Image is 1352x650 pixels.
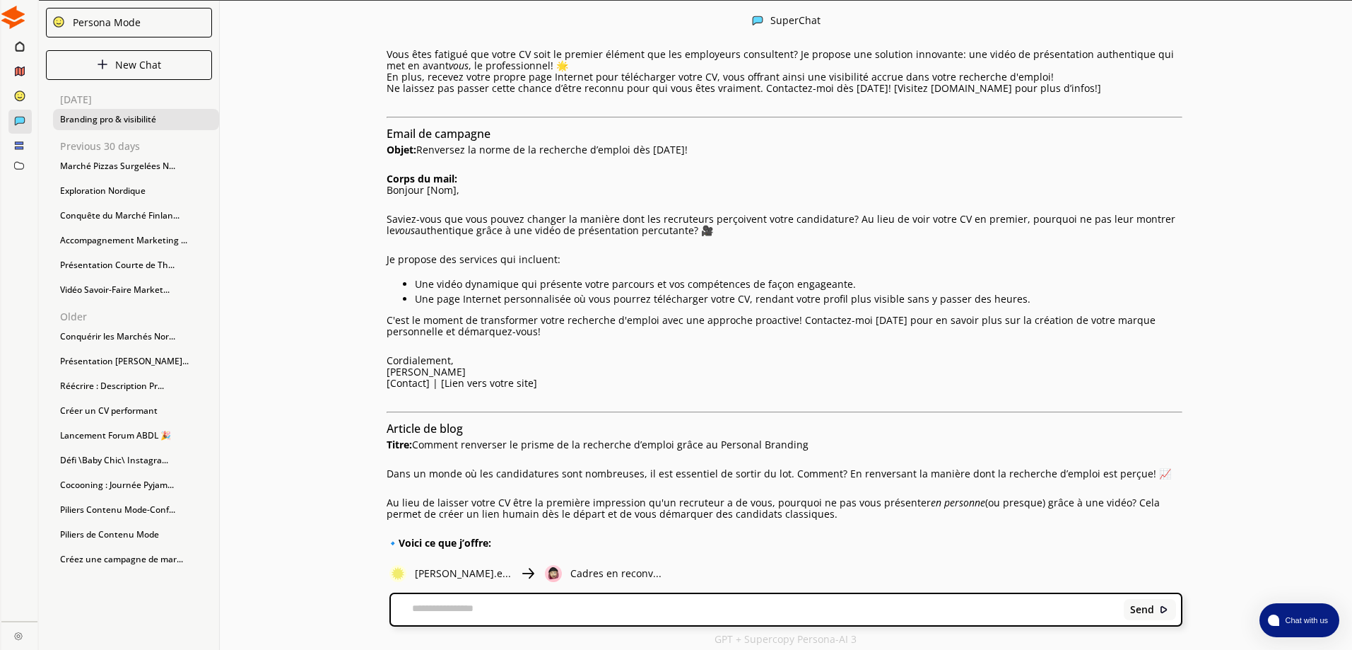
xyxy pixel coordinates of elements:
[389,565,406,582] img: Close
[387,418,1182,439] h3: Article de blog
[23,23,34,34] img: logo_orange.svg
[931,496,985,509] em: en personne
[387,123,1182,144] h3: Email de campagne
[1,622,37,646] a: Close
[1159,605,1169,615] img: Close
[399,536,491,550] strong: Voici ce que j’offre:
[53,255,219,276] div: Présentation Courte de Th...
[545,565,562,582] img: Close
[387,439,1182,451] p: Comment renverser le prisme de la recherche d’emploi grâce au Personal Branding
[60,311,219,323] p: Older
[387,315,1182,337] p: C'est le moment de transformer votre recherche d'emploi avec une approche proactive! Contactez-mo...
[53,180,219,202] div: Exploration Nordique
[68,17,141,28] div: Persona Mode
[1259,603,1339,637] button: atlas-launcher
[415,279,1182,290] p: Une vidéo dynamique qui présente votre parcours et vos compétences de façon engageante.
[57,82,69,93] img: tab_domain_overview_orange.svg
[73,83,109,93] div: Domaine
[53,400,219,422] div: Créer un CV performant
[53,205,219,226] div: Conquête du Marché Finlan...
[387,497,1182,520] p: Au lieu de laisser votre CV être la première impression qu'un recruteur a de vous, pourquoi ne pa...
[1,6,25,29] img: Close
[387,468,1182,480] p: Dans un monde où les candidatures sont nombreuses, il est essentiel de sortir du lot. Comment? En...
[53,351,219,372] div: Présentation [PERSON_NAME]...
[519,565,536,582] img: Close
[387,49,1182,71] p: Vous êtes fatigué que votre CV soit le premier élément que les employeurs consultent? Je propose ...
[53,109,219,130] div: Branding pro & visibilité
[387,71,1182,83] p: En plus, recevez votre propre page Internet pour télécharger votre CV, vous offrant ainsi une vis...
[14,632,23,640] img: Close
[415,568,511,579] p: [PERSON_NAME].e...
[115,59,161,71] p: New Chat
[387,83,1182,94] p: Ne laissez pas passer cette chance d’être reconnu pour qui vous êtes vraiment. Contactez-moi dès ...
[449,59,469,72] em: vous
[387,144,1182,156] p: Renversez la norme de la recherche d’emploi dès [DATE]!
[176,83,216,93] div: Mots-clés
[387,378,1182,389] p: [Contact] | [Lien vers votre site]
[387,355,1182,366] p: Cordialement,
[1279,615,1331,626] span: Chat with us
[52,16,65,28] img: Close
[53,156,219,177] div: Marché Pizzas Surgelées N...
[60,141,219,152] p: Previous 30 days
[387,438,412,451] strong: Titre:
[387,185,1182,196] p: Bonjour [Nom],
[387,143,416,156] strong: Objet:
[387,254,1182,265] p: Je propose des services qui incluent:
[37,37,105,48] div: Domaine: [URL]
[387,366,1182,378] p: [PERSON_NAME]
[160,82,172,93] img: tab_keywords_by_traffic_grey.svg
[97,59,108,70] img: Close
[770,15,821,28] div: SuperChat
[53,425,219,446] div: Lancement Forum ABDL 🎉
[387,214,1182,236] p: Saviez-vous que vous pouvez changer la manière dont les recruteurs perçoivent votre candidature? ...
[60,94,219,105] p: [DATE]
[395,224,415,237] em: vous
[53,450,219,471] div: Défi \Baby Chic\ Instagra...
[40,23,69,34] div: v 4.0.25
[415,294,1182,305] p: Une page Internet personnalisée où vous pourrez télécharger votre CV, rendant votre profil plus v...
[53,549,219,570] div: Créez une campagne de mar...
[53,376,219,397] div: Réécrire : Description Pr...
[53,326,219,347] div: Conquérir les Marchés Nor...
[53,230,219,251] div: Accompagnement Marketing ...
[715,634,857,645] p: GPT + Supercopy Persona-AI 3
[53,475,219,496] div: Cocooning : Journée Pyjam...
[570,568,662,579] p: Cadres en reconv...
[23,37,34,48] img: website_grey.svg
[752,15,763,26] img: Close
[53,499,219,521] div: Piliers Contenu Mode-Conf...
[1130,604,1154,615] b: Send
[53,279,219,301] div: Vidéo Savoir-Faire Market...
[387,538,1182,549] p: 🔹
[53,524,219,545] div: Piliers de Contenu Mode
[387,172,457,185] strong: Corps du mail:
